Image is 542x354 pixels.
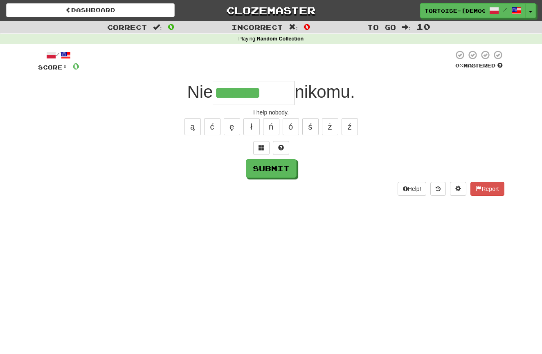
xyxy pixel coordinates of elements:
[304,22,310,31] span: 0
[168,22,175,31] span: 0
[38,108,504,117] div: I help nobody.
[322,118,338,135] button: ż
[416,22,430,31] span: 10
[302,118,319,135] button: ś
[283,118,299,135] button: ó
[253,141,270,155] button: Switch sentence to multiple choice alt+p
[263,118,279,135] button: ń
[273,141,289,155] button: Single letter hint - you only get 1 per sentence and score half the points! alt+h
[6,3,175,17] a: Dashboard
[204,118,220,135] button: ć
[243,118,260,135] button: ł
[367,23,396,31] span: To go
[187,82,213,101] span: Nie
[295,82,355,101] span: nikomu.
[107,23,147,31] span: Correct
[153,24,162,31] span: :
[187,3,355,18] a: Clozemaster
[224,118,240,135] button: ę
[38,64,67,71] span: Score:
[72,61,79,71] span: 0
[289,24,298,31] span: :
[430,182,446,196] button: Round history (alt+y)
[425,7,485,14] span: tortoise-[DEMOGRAPHIC_DATA]
[232,23,283,31] span: Incorrect
[184,118,201,135] button: ą
[402,24,411,31] span: :
[503,7,507,12] span: /
[257,36,304,42] strong: Random Collection
[342,118,358,135] button: ź
[38,50,79,60] div: /
[420,3,526,18] a: tortoise-[DEMOGRAPHIC_DATA] /
[398,182,427,196] button: Help!
[246,159,297,178] button: Submit
[455,62,463,69] span: 0 %
[454,62,504,69] div: Mastered
[470,182,504,196] button: Report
